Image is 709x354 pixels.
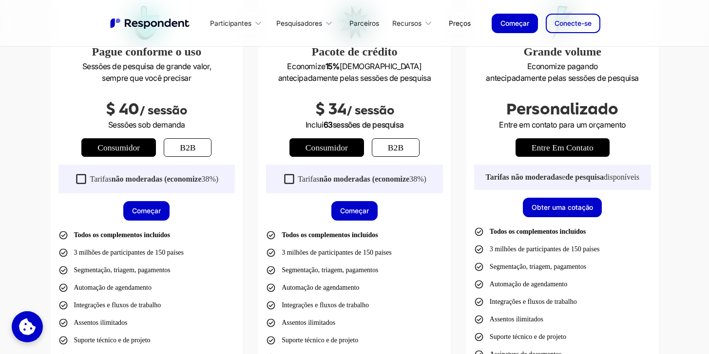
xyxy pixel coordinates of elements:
font: Integrações e fluxos de trabalho [490,298,577,305]
font: Integrações e fluxos de trabalho [282,301,369,309]
font: Todos os complementos incluídos [282,231,378,239]
font: antecipadamente pelas sessões de pesquisa [486,73,639,83]
font: Suporte técnico e de projeto [282,336,358,344]
font: Suporte técnico e de projeto [74,336,151,344]
a: Consumidor [81,138,156,157]
font: Pague conforme o uso [92,45,202,58]
font: Parceiros [349,19,379,27]
font: Assentos ilimitados [74,319,128,326]
a: Começar [492,14,538,33]
font: Segmentação, triagem, pagamentos [74,266,171,274]
font: / sessão [346,104,394,117]
font: Tarifas não moderadas [485,173,562,181]
font: 3 milhões de participantes de 150 países [74,249,184,256]
font: Pacote de crédito [312,45,398,58]
a: b2b [372,138,420,157]
font: Participantes [210,19,251,27]
font: Personalizado [506,100,618,118]
font: Tarifas [90,175,111,183]
font: Sessões de pesquisa de grande valor, [82,61,211,71]
font: Preços [449,19,471,27]
div: Recursos [387,12,441,35]
font: b2b [180,143,195,152]
font: 3 milhões de participantes de 150 países [282,249,392,256]
font: Grande volume [524,45,601,58]
font: 38% [202,175,216,183]
font: 38% [409,175,423,183]
a: Preços [441,12,479,35]
font: sempre que você precisar [102,73,191,83]
font: não moderadas (economize [112,175,202,183]
a: Conecte-se [546,14,600,33]
font: sessões de pesquisa [333,120,403,130]
font: Assentos ilimitados [490,316,543,323]
a: lar [109,17,192,30]
font: entre em contato [532,143,594,152]
font: 3 milhões de participantes de 150 países [490,245,600,253]
font: $ 40 [106,100,139,118]
font: Obter uma cotação [532,203,594,211]
div: Pesquisadores [271,12,342,35]
font: Começar [500,19,529,27]
font: b2b [388,143,403,152]
font: Inclui [306,120,324,130]
font: Conecte-se [555,19,592,27]
font: Automação de agendamento [74,284,152,291]
font: Começar [132,206,161,215]
font: Todos os complementos incluídos [490,228,586,235]
font: Assentos ilimitados [282,319,335,326]
font: Todos os complementos incluídos [74,231,170,239]
font: Suporte técnico e de projeto [490,333,566,340]
a: entre em contato [516,138,610,157]
font: Pesquisadores [276,19,322,27]
a: Começar [123,201,170,221]
font: $ 34 [315,100,346,118]
font: Recursos [392,19,422,27]
a: Parceiros [342,12,387,35]
a: Começar [331,201,378,221]
a: Consumidor [289,138,364,157]
font: Integrações e fluxos de trabalho [74,301,161,309]
font: 63 [324,120,333,130]
font: Segmentação, triagem, pagamentos [282,266,378,274]
font: / sessão [139,104,187,117]
font: ) [424,175,426,183]
a: b2b [164,138,211,157]
font: Consumidor [97,143,140,152]
font: Economize [287,61,325,71]
font: disponíveis [604,173,639,181]
font: e [562,173,565,181]
font: 15% [326,61,340,71]
font: antecipadamente pelas sessões de pesquisa [278,73,431,83]
font: Segmentação, triagem, pagamentos [490,263,586,270]
font: Sessões sob demanda [108,120,185,130]
font: ) [216,175,218,183]
font: Consumidor [306,143,348,152]
font: de pesquisa [565,173,604,181]
font: Automação de agendamento [490,280,567,288]
font: [DEMOGRAPHIC_DATA] [340,61,422,71]
font: Entre em contato para um orçamento [499,120,625,130]
font: Automação de agendamento [282,284,359,291]
div: Participantes [205,12,271,35]
a: Obter uma cotação [523,198,602,217]
font: Economize pagando [527,61,598,71]
font: não moderadas (economize [319,175,409,183]
font: Começar [340,206,369,215]
font: Tarifas [298,175,319,183]
img: Texto do logotipo da IU sem título [109,17,192,30]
